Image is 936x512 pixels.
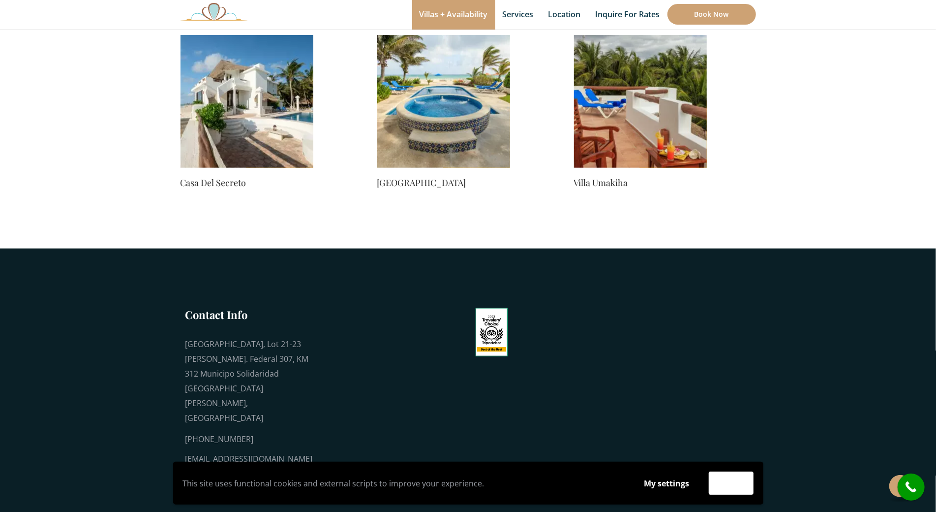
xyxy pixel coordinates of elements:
h3: Contact Info [185,307,313,322]
img: Tripadvisor [476,308,508,356]
a: Book Now [667,4,756,25]
a: call [898,474,925,501]
div: [EMAIL_ADDRESS][DOMAIN_NAME] [185,451,313,466]
a: Casa Del Secreto [181,176,313,190]
a: Villa Umakiha [574,176,707,190]
div: [GEOGRAPHIC_DATA], Lot 21-23 [PERSON_NAME]. Federal 307, KM 312 Municipo Solidaridad [GEOGRAPHIC_... [185,337,313,425]
a: [GEOGRAPHIC_DATA] [377,176,510,190]
button: Accept [709,472,754,495]
img: Awesome Logo [181,2,247,21]
i: call [900,476,922,498]
p: This site uses functional cookies and external scripts to improve your experience. [183,476,625,491]
div: [PHONE_NUMBER] [185,432,313,447]
button: My settings [635,472,699,495]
